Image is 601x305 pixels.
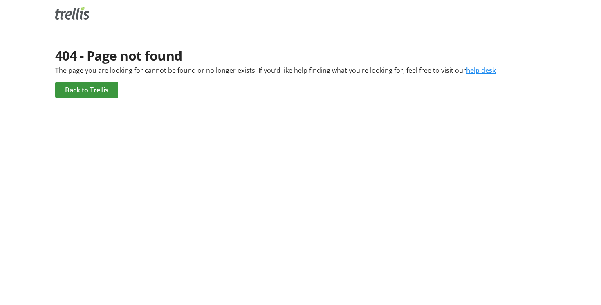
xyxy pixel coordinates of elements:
span: Back to Trellis [65,85,108,95]
div: The page you are looking for cannot be found or no longer exists. If you’d like help finding what... [55,65,546,75]
a: Back to Trellis [55,82,118,98]
div: 404 - Page not found [55,46,546,65]
img: Trellis Logo [55,7,90,20]
a: help desk [466,66,496,75]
